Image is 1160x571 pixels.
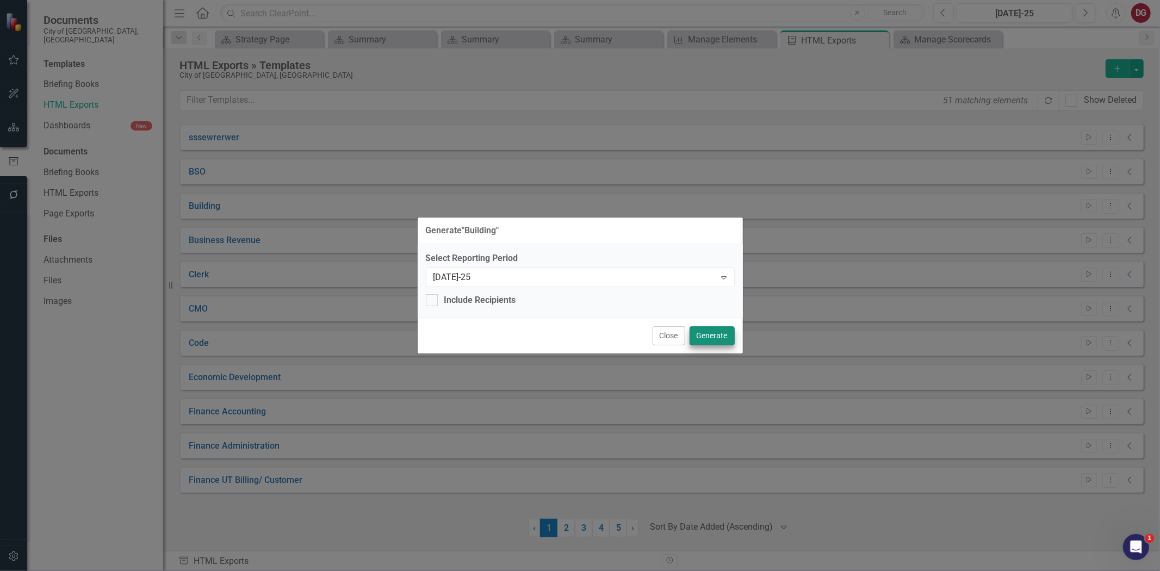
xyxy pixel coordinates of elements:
[653,326,685,345] button: Close
[426,252,735,265] label: Select Reporting Period
[1145,534,1154,543] span: 1
[426,226,499,235] div: Generate " Building "
[433,271,716,283] div: [DATE]-25
[1123,534,1149,560] iframe: Intercom live chat
[690,326,735,345] button: Generate
[444,294,516,307] div: Include Recipients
